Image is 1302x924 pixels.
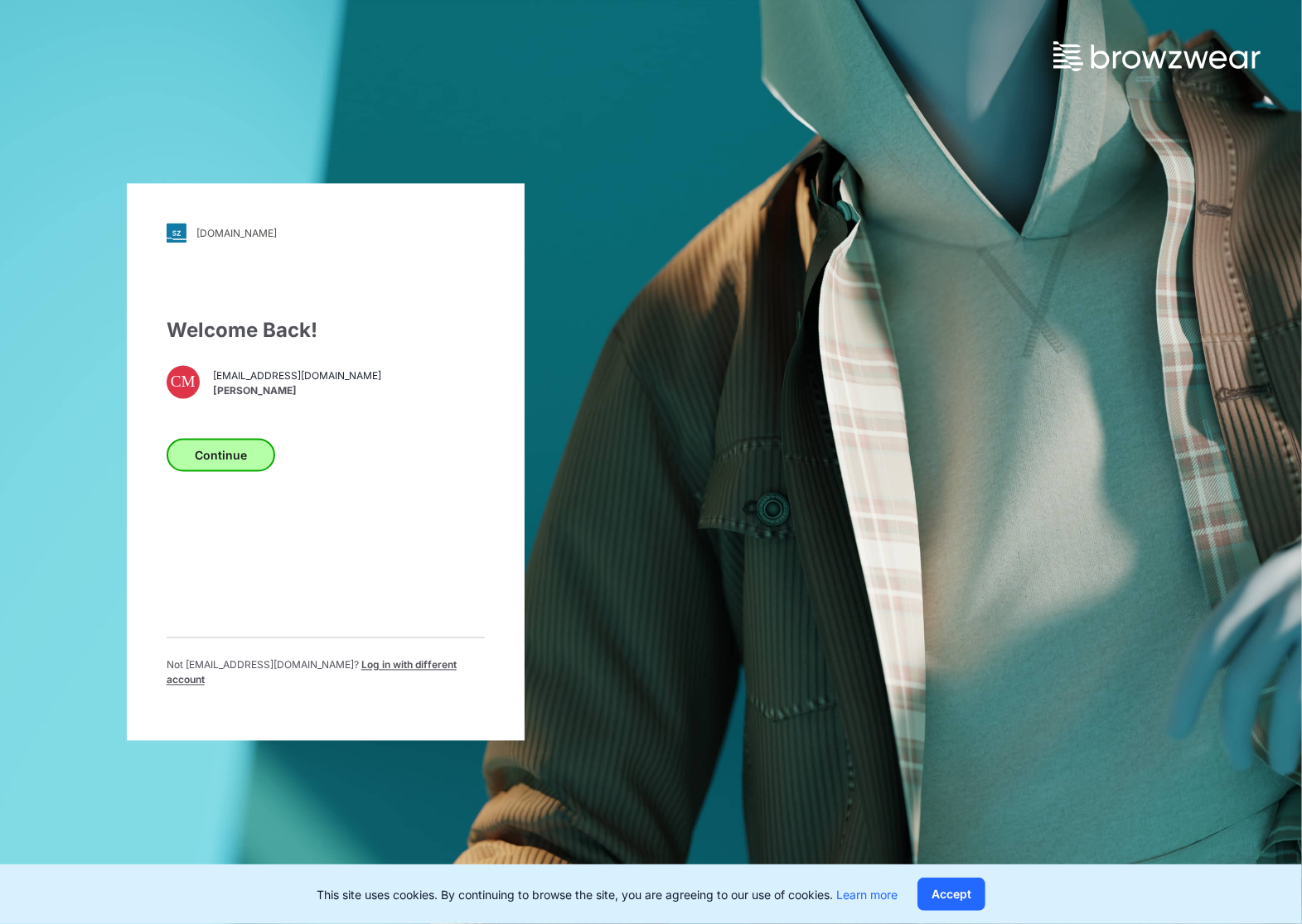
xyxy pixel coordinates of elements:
[167,316,485,346] div: Welcome Back!
[213,368,381,383] span: [EMAIL_ADDRESS][DOMAIN_NAME]
[917,878,985,911] button: Accept
[167,366,200,399] div: CM
[1053,41,1261,71] img: browzwear-logo.73288ffb.svg
[167,658,485,688] p: Not [EMAIL_ADDRESS][DOMAIN_NAME] ?
[167,224,485,243] a: [DOMAIN_NAME]
[213,383,381,398] span: [PERSON_NAME]
[317,886,898,903] p: This site uses cookies. By continuing to browse the site, you are agreeing to our use of cookies.
[836,888,898,902] a: Learn more
[196,227,277,239] div: [DOMAIN_NAME]
[167,224,186,243] img: svg+xml;base64,PHN2ZyB3aWR0aD0iMjgiIGhlaWdodD0iMjgiIHZpZXdCb3g9IjAgMCAyOCAyOCIgZmlsbD0ibm9uZSIgeG...
[167,439,275,472] button: Continue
